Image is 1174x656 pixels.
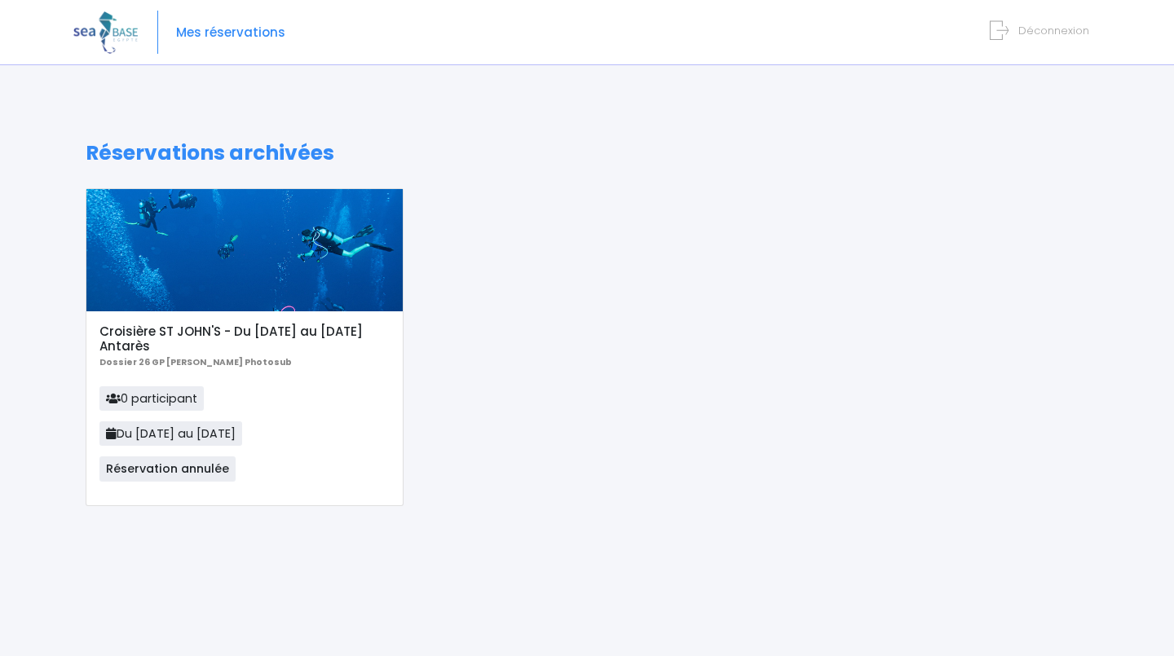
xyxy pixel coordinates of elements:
span: Du [DATE] au [DATE] [99,421,242,446]
b: Dossier 26 GP [PERSON_NAME] Photosub [99,356,292,368]
h5: Croisière ST JOHN'S - Du [DATE] au [DATE] Antarès [99,324,389,354]
span: 0 participant [99,386,204,411]
h1: Réservations archivées [86,141,1088,165]
span: Déconnexion [1018,23,1089,38]
span: Réservation annulée [99,456,236,481]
